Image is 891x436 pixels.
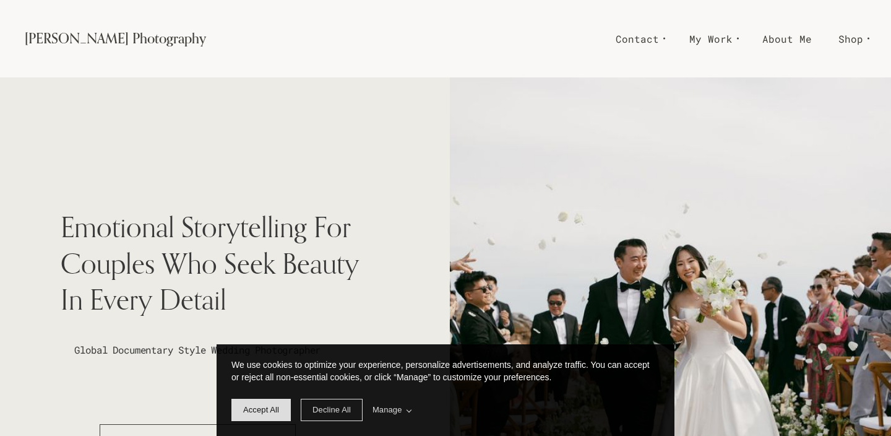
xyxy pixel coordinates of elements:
span: Global Documentary Style Wedding Photographer [74,344,321,356]
span: deny cookie message [301,399,363,421]
span: Decline All [312,405,351,414]
span: Manage [372,404,411,416]
span: Emotional Storytelling For Couples Who Seek Beauty In Every Detail [61,209,366,316]
span: We use cookies to optimize your experience, personalize advertisements, and analyze traffic. You ... [231,360,650,382]
span: My Work [689,30,733,48]
a: Contact [603,28,676,50]
a: About Me [749,28,825,50]
span: Shop [838,30,863,48]
a: [PERSON_NAME] Photography [25,22,206,56]
div: cookieconsent [217,344,674,436]
a: My Work [676,28,749,50]
span: Accept All [243,405,279,414]
a: Shop [825,28,879,50]
span: Contact [616,30,659,48]
span: allow cookie message [231,399,291,421]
